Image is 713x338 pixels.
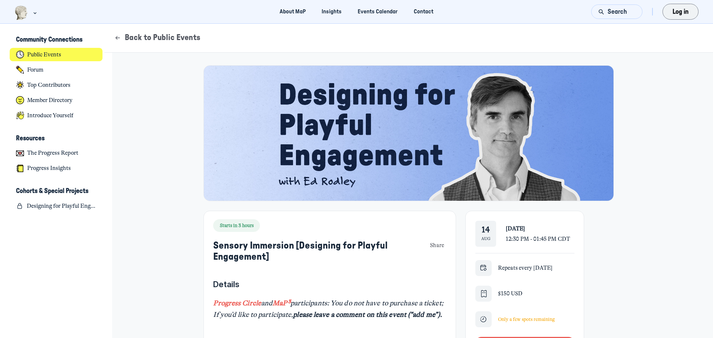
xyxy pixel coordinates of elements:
a: Insights [315,5,348,19]
div: 14 [482,225,490,235]
img: Museums as Progress logo [14,6,28,20]
a: Progress Circle [213,299,261,307]
a: Top Contributors [10,78,103,92]
em: and [261,299,273,307]
a: Public Events [10,48,103,62]
h4: Progress Insights [27,165,71,172]
h3: Resources [16,134,45,142]
button: Back to Public Events [114,32,201,43]
span: Repeats every [DATE] [498,265,553,271]
h4: Top Contributors [27,82,71,89]
a: Contact [407,5,440,19]
h4: Member Directory [27,97,72,104]
button: Cohorts & Special ProjectsCollapse space [10,185,103,198]
h3: Cohorts & Special Projects [16,187,88,195]
h4: Designing for Playful Engagement [27,203,96,210]
a: MaP³ [273,299,290,307]
a: Forum [10,63,103,77]
a: Events Calendar [351,5,404,19]
span: Starts in 3 hours [220,222,254,229]
div: Aug [481,236,491,242]
h5: Details [213,279,446,290]
a: About MaP [273,5,312,19]
button: Museums as Progress logo [14,5,39,21]
span: [DATE] [506,225,525,232]
header: Page Header [104,24,713,53]
div: Only a few spots remaining [498,316,555,322]
em: participants: You do not have to purchase a ticket; If you’d like to participate, [213,299,443,318]
h4: Introduce Yourself [27,112,74,119]
h4: Forum [27,66,43,73]
h1: Sensory Immersion [Designing for Playful Engagement] [213,240,429,262]
a: Introduce Yourself [10,109,103,122]
h4: The Progress Report [27,150,78,157]
h3: Community Connections [16,36,82,44]
span: $150 USD [498,290,522,298]
button: Share [429,240,446,251]
a: Designing for Playful Engagement [10,199,103,213]
button: Search [591,4,642,19]
h4: Public Events [27,51,61,58]
a: Member Directory [10,93,103,107]
span: Share [430,242,444,250]
button: ResourcesCollapse space [10,132,103,145]
a: The Progress Report [10,146,103,160]
a: Progress Insights [10,161,103,175]
button: Log in [662,4,699,20]
button: Community ConnectionsCollapse space [10,33,103,46]
em: please leave a comment on this event (“add me”). [293,311,442,319]
span: 12:30 PM - 01:45 PM CDT [506,236,570,242]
